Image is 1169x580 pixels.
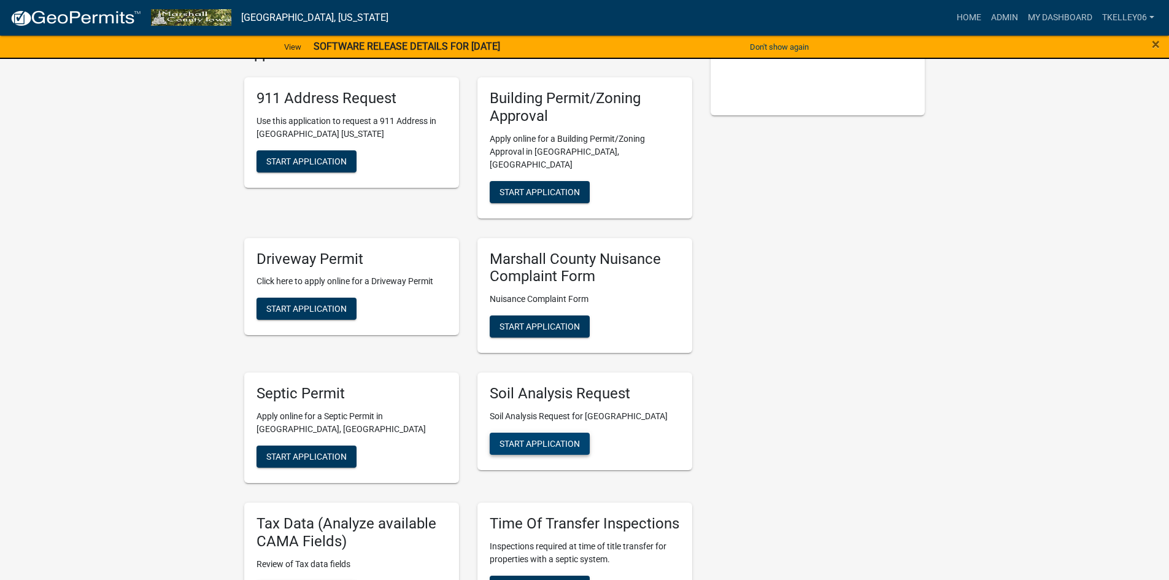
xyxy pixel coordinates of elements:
h5: Tax Data (Analyze available CAMA Fields) [257,515,447,551]
button: Start Application [490,433,590,455]
span: Start Application [266,452,347,462]
p: Inspections required at time of title transfer for properties with a septic system. [490,540,680,566]
p: Use this application to request a 911 Address in [GEOGRAPHIC_DATA] [US_STATE] [257,115,447,141]
p: Apply online for a Building Permit/Zoning Approval in [GEOGRAPHIC_DATA], [GEOGRAPHIC_DATA] [490,133,680,171]
a: My Dashboard [1023,6,1097,29]
button: Don't show again [745,37,814,57]
span: Start Application [500,187,580,196]
img: Marshall County, Iowa [151,9,231,26]
h5: Soil Analysis Request [490,385,680,403]
span: Start Application [266,304,347,314]
span: × [1152,36,1160,53]
button: Close [1152,37,1160,52]
a: Home [952,6,986,29]
p: Review of Tax data fields [257,558,447,571]
p: Soil Analysis Request for [GEOGRAPHIC_DATA] [490,410,680,423]
h5: Time Of Transfer Inspections [490,515,680,533]
button: Start Application [257,150,357,172]
h5: Building Permit/Zoning Approval [490,90,680,125]
button: Start Application [490,181,590,203]
a: Tkelley06 [1097,6,1159,29]
h5: 911 Address Request [257,90,447,107]
span: Start Application [500,322,580,331]
h5: Septic Permit [257,385,447,403]
a: [GEOGRAPHIC_DATA], [US_STATE] [241,7,388,28]
h5: Driveway Permit [257,250,447,268]
span: Start Application [266,156,347,166]
button: Start Application [490,315,590,338]
p: Nuisance Complaint Form [490,293,680,306]
button: Start Application [257,446,357,468]
a: Admin [986,6,1023,29]
a: View [279,37,306,57]
button: Start Application [257,298,357,320]
p: Apply online for a Septic Permit in [GEOGRAPHIC_DATA], [GEOGRAPHIC_DATA] [257,410,447,436]
h5: Marshall County Nuisance Complaint Form [490,250,680,286]
strong: SOFTWARE RELEASE DETAILS FOR [DATE] [314,41,500,52]
p: Click here to apply online for a Driveway Permit [257,275,447,288]
span: Start Application [500,439,580,449]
